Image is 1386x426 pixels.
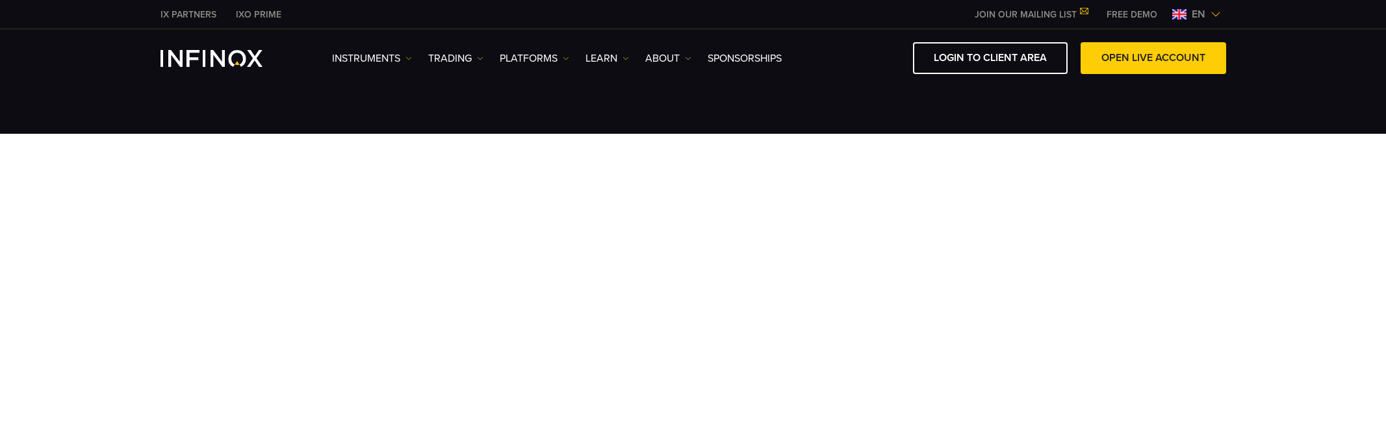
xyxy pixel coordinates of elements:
a: Learn [585,51,629,66]
a: PLATFORMS [500,51,569,66]
a: ABOUT [645,51,691,66]
a: TRADING [428,51,483,66]
a: LOGIN TO CLIENT AREA [913,42,1068,74]
a: JOIN OUR MAILING LIST [965,9,1097,20]
a: INFINOX Logo [160,50,293,67]
a: SPONSORSHIPS [708,51,782,66]
a: INFINOX [151,8,226,21]
a: OPEN LIVE ACCOUNT [1081,42,1226,74]
span: en [1187,6,1211,22]
a: INFINOX [226,8,291,21]
a: Instruments [332,51,412,66]
a: INFINOX MENU [1097,8,1167,21]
